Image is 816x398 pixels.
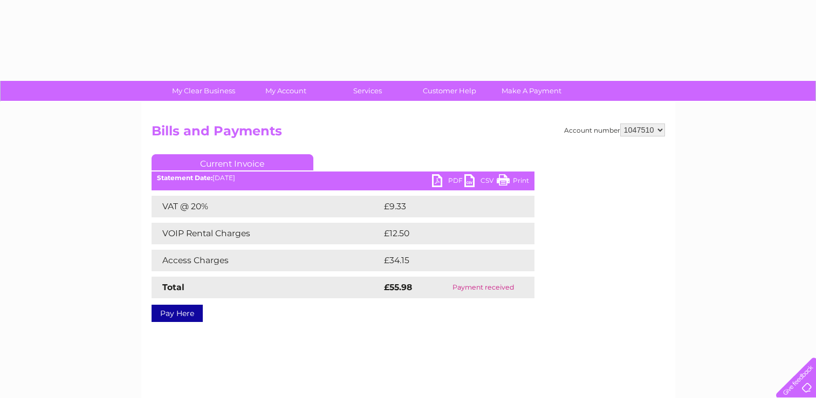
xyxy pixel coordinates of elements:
td: £34.15 [381,250,512,271]
a: Pay Here [152,305,203,322]
td: Payment received [432,277,534,298]
h2: Bills and Payments [152,123,665,144]
a: My Account [241,81,330,101]
a: Print [497,174,529,190]
div: [DATE] [152,174,534,182]
td: £12.50 [381,223,512,244]
a: Make A Payment [487,81,576,101]
a: Current Invoice [152,154,313,170]
a: CSV [464,174,497,190]
strong: £55.98 [384,282,412,292]
div: Account number [564,123,665,136]
a: Services [323,81,412,101]
td: £9.33 [381,196,509,217]
a: PDF [432,174,464,190]
td: VOIP Rental Charges [152,223,381,244]
b: Statement Date: [157,174,212,182]
strong: Total [162,282,184,292]
td: Access Charges [152,250,381,271]
a: Customer Help [405,81,494,101]
a: My Clear Business [159,81,248,101]
td: VAT @ 20% [152,196,381,217]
